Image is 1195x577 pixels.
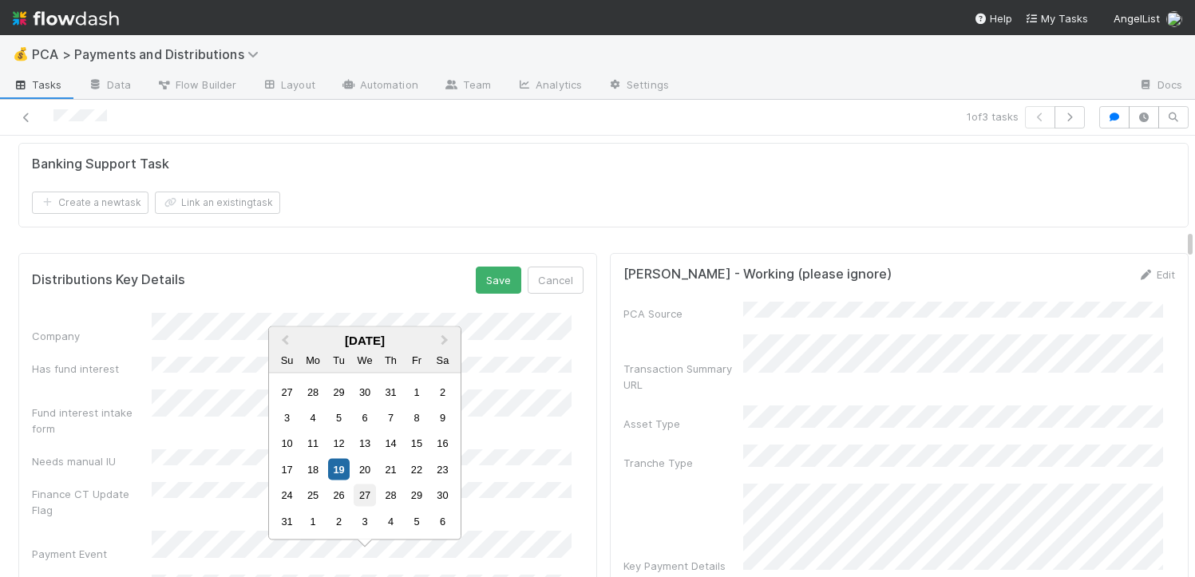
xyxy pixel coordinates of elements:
[380,510,402,532] div: Choose Thursday, September 4th, 2025
[504,73,595,99] a: Analytics
[406,484,427,506] div: Choose Friday, August 29th, 2025
[32,272,185,288] h5: Distributions Key Details
[431,73,504,99] a: Team
[432,458,453,480] div: Choose Saturday, August 23rd, 2025
[380,407,402,429] div: Choose Thursday, August 7th, 2025
[406,407,427,429] div: Choose Friday, August 8th, 2025
[276,381,298,402] div: Choose Sunday, July 27th, 2025
[276,484,298,506] div: Choose Sunday, August 24th, 2025
[595,73,682,99] a: Settings
[432,407,453,429] div: Choose Saturday, August 9th, 2025
[354,407,375,429] div: Choose Wednesday, August 6th, 2025
[406,381,427,402] div: Choose Friday, August 1st, 2025
[1166,11,1182,27] img: avatar_e7d5656d-bda2-4d83-89d6-b6f9721f96bd.png
[623,455,743,471] div: Tranche Type
[623,361,743,393] div: Transaction Summary URL
[303,484,324,506] div: Choose Monday, August 25th, 2025
[276,433,298,454] div: Choose Sunday, August 10th, 2025
[32,328,152,344] div: Company
[328,510,350,532] div: Choose Tuesday, September 2nd, 2025
[354,458,375,480] div: Choose Wednesday, August 20th, 2025
[13,77,62,93] span: Tasks
[328,484,350,506] div: Choose Tuesday, August 26th, 2025
[32,46,267,62] span: PCA > Payments and Distributions
[623,267,892,283] h5: [PERSON_NAME] - Working (please ignore)
[432,349,453,370] div: Saturday
[623,416,743,432] div: Asset Type
[274,378,455,534] div: Month August, 2025
[432,484,453,506] div: Choose Saturday, August 30th, 2025
[75,73,144,99] a: Data
[269,334,461,347] div: [DATE]
[354,381,375,402] div: Choose Wednesday, July 30th, 2025
[32,192,148,214] button: Create a newtask
[623,306,743,322] div: PCA Source
[303,433,324,454] div: Choose Monday, August 11th, 2025
[155,192,280,214] button: Link an existingtask
[328,433,350,454] div: Choose Tuesday, August 12th, 2025
[144,73,249,99] a: Flow Builder
[380,484,402,506] div: Choose Thursday, August 28th, 2025
[271,329,296,354] button: Previous Month
[303,510,324,532] div: Choose Monday, September 1st, 2025
[380,349,402,370] div: Thursday
[328,381,350,402] div: Choose Tuesday, July 29th, 2025
[13,5,119,32] img: logo-inverted-e16ddd16eac7371096b0.svg
[328,407,350,429] div: Choose Tuesday, August 5th, 2025
[354,510,375,532] div: Choose Wednesday, September 3rd, 2025
[32,486,152,518] div: Finance CT Update Flag
[156,77,236,93] span: Flow Builder
[974,10,1012,26] div: Help
[276,407,298,429] div: Choose Sunday, August 3rd, 2025
[380,381,402,402] div: Choose Thursday, July 31st, 2025
[380,458,402,480] div: Choose Thursday, August 21st, 2025
[432,433,453,454] div: Choose Saturday, August 16th, 2025
[328,349,350,370] div: Tuesday
[528,267,584,294] button: Cancel
[432,510,453,532] div: Choose Saturday, September 6th, 2025
[1025,10,1088,26] a: My Tasks
[1025,12,1088,25] span: My Tasks
[433,329,459,354] button: Next Month
[249,73,328,99] a: Layout
[32,453,152,469] div: Needs manual IU
[432,381,453,402] div: Choose Saturday, August 2nd, 2025
[32,361,152,377] div: Has fund interest
[476,267,521,294] button: Save
[276,510,298,532] div: Choose Sunday, August 31st, 2025
[328,458,350,480] div: Choose Tuesday, August 19th, 2025
[1126,73,1195,99] a: Docs
[32,405,152,437] div: Fund interest intake form
[32,546,152,562] div: Payment Event
[406,349,427,370] div: Friday
[354,349,375,370] div: Wednesday
[1114,12,1160,25] span: AngelList
[303,458,324,480] div: Choose Monday, August 18th, 2025
[967,109,1019,124] span: 1 of 3 tasks
[303,381,324,402] div: Choose Monday, July 28th, 2025
[406,433,427,454] div: Choose Friday, August 15th, 2025
[276,458,298,480] div: Choose Sunday, August 17th, 2025
[354,433,375,454] div: Choose Wednesday, August 13th, 2025
[32,156,169,172] h5: Banking Support Task
[380,433,402,454] div: Choose Thursday, August 14th, 2025
[406,458,427,480] div: Choose Friday, August 22nd, 2025
[406,510,427,532] div: Choose Friday, September 5th, 2025
[1138,268,1175,281] a: Edit
[276,349,298,370] div: Sunday
[354,484,375,506] div: Choose Wednesday, August 27th, 2025
[303,349,324,370] div: Monday
[268,326,461,540] div: Choose Date
[303,407,324,429] div: Choose Monday, August 4th, 2025
[328,73,431,99] a: Automation
[13,47,29,61] span: 💰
